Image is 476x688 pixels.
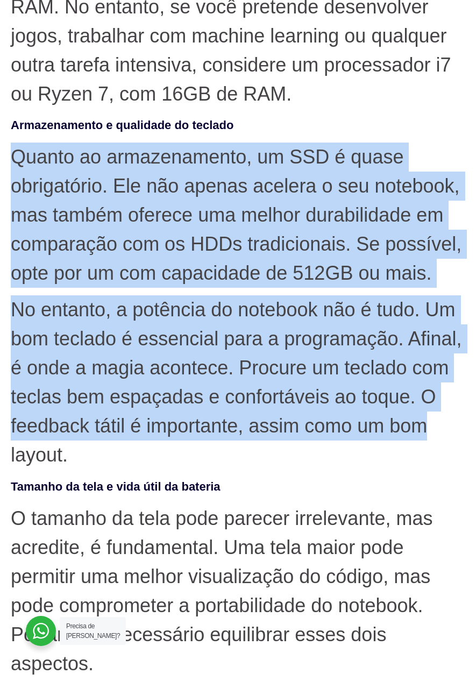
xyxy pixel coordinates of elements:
[11,480,221,493] strong: Tamanho da tela e vida útil da bateria
[11,143,465,288] p: Quanto ao armazenamento, um SSD é quase obrigatório. Ele não apenas acelera o seu notebook, mas t...
[11,504,465,678] p: O tamanho da tela pode parecer irrelevante, mas acredite, é fundamental. Uma tela maior pode perm...
[282,550,476,688] iframe: Chat Widget
[66,622,120,640] span: Precisa de [PERSON_NAME]?
[11,295,465,470] p: No entanto, a potência do notebook não é tudo. Um bom teclado é essencial para a programação. Afi...
[11,118,233,132] strong: Armazenamento e qualidade do teclado
[282,550,476,688] div: Widget de chat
